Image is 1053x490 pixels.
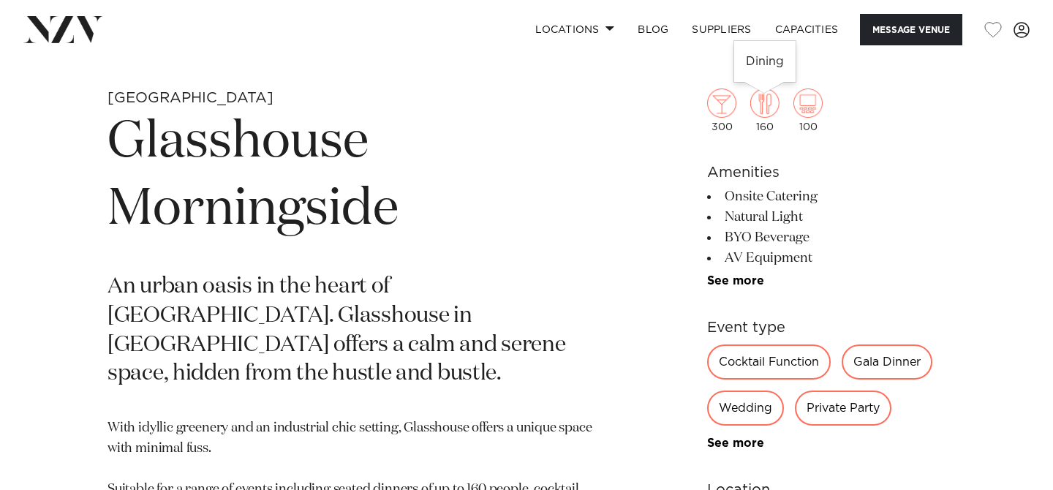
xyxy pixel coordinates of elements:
[107,109,603,244] h1: Glasshouse Morningside
[842,344,932,380] div: Gala Dinner
[707,227,946,248] li: BYO Beverage
[707,207,946,227] li: Natural Light
[734,41,796,82] div: Dining
[524,14,626,45] a: Locations
[707,317,946,339] h6: Event type
[107,91,273,105] small: [GEOGRAPHIC_DATA]
[793,88,823,132] div: 100
[707,248,946,268] li: AV Equipment
[860,14,962,45] button: Message Venue
[680,14,763,45] a: SUPPLIERS
[23,16,103,42] img: nzv-logo.png
[707,88,736,132] div: 300
[750,88,780,132] div: 160
[107,273,603,390] p: An urban oasis in the heart of [GEOGRAPHIC_DATA]. Glasshouse in [GEOGRAPHIC_DATA] offers a calm a...
[750,88,780,118] img: dining.png
[707,391,784,426] div: Wedding
[707,344,831,380] div: Cocktail Function
[793,88,823,118] img: theatre.png
[626,14,680,45] a: BLOG
[763,14,850,45] a: Capacities
[707,186,946,207] li: Onsite Catering
[795,391,891,426] div: Private Party
[707,162,946,184] h6: Amenities
[707,88,736,118] img: cocktail.png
